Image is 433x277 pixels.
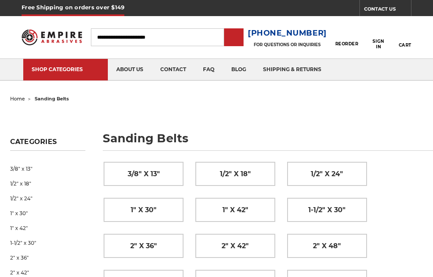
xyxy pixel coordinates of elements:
a: home [10,96,25,102]
span: sanding belts [35,96,69,102]
a: [PHONE_NUMBER] [248,27,327,39]
span: 1/2" x 18" [220,167,251,181]
a: 2" x 36" [104,234,183,258]
a: 1" x 30" [10,206,86,221]
a: 3/8" x 13" [10,161,86,176]
a: about us [108,59,152,80]
p: FOR QUESTIONS OR INQUIRIES [248,42,327,47]
a: 1" x 42" [196,198,275,222]
span: 1" x 42" [222,203,248,217]
a: CONTACT US [364,4,411,16]
span: 3/8" x 13" [128,167,160,181]
span: Cart [399,42,411,48]
span: 1-1/2" x 30" [308,203,345,217]
a: Reorder [335,28,359,46]
span: 2" x 42" [222,239,249,253]
a: 1/2" x 24" [288,162,367,186]
a: contact [152,59,195,80]
a: 1-1/2" x 30" [10,235,86,250]
a: Cart [399,25,411,49]
img: Empire Abrasives [22,25,82,49]
span: Reorder [335,41,359,47]
a: 3/8" x 13" [104,162,183,186]
a: 2" x 48" [288,234,367,258]
span: 1" x 30" [131,203,156,217]
span: 2" x 48" [313,239,341,253]
span: 1/2" x 24" [311,167,343,181]
a: 1-1/2" x 30" [288,198,367,222]
a: 2" x 36" [10,250,86,265]
a: blog [223,59,255,80]
span: Sign In [370,39,387,50]
input: Submit [225,29,242,46]
a: shipping & returns [255,59,330,80]
a: faq [195,59,223,80]
a: 1" x 30" [104,198,183,222]
div: SHOP CATEGORIES [32,66,99,72]
h5: Categories [10,138,86,151]
a: 1/2" x 24" [10,191,86,206]
a: 1" x 42" [10,221,86,235]
a: 1/2" x 18" [196,162,275,186]
a: 2" x 42" [196,234,275,258]
span: 2" x 36" [130,239,157,253]
a: 1/2" x 18" [10,176,86,191]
